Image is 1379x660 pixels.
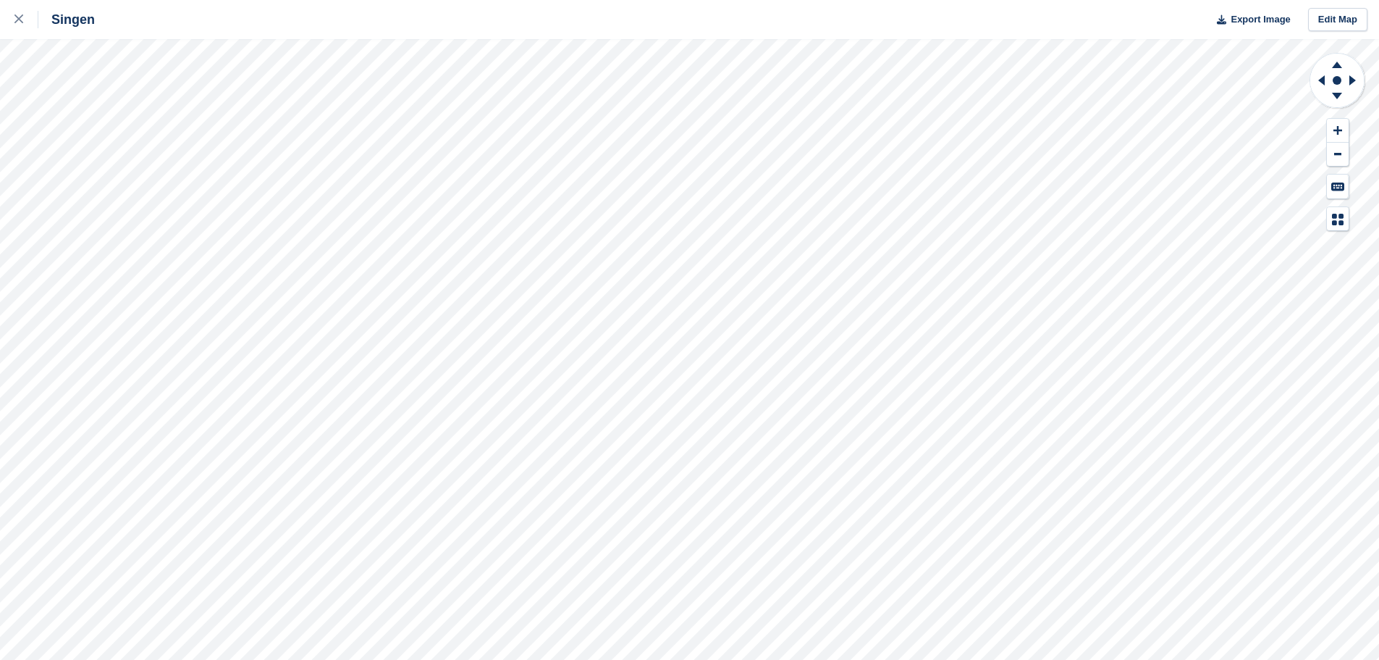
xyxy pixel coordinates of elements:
span: Export Image [1231,12,1290,27]
button: Zoom Out [1327,143,1349,167]
button: Export Image [1208,8,1291,32]
button: Keyboard Shortcuts [1327,175,1349,199]
button: Zoom In [1327,119,1349,143]
button: Map Legend [1327,207,1349,231]
a: Edit Map [1308,8,1367,32]
div: Singen [38,11,95,28]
